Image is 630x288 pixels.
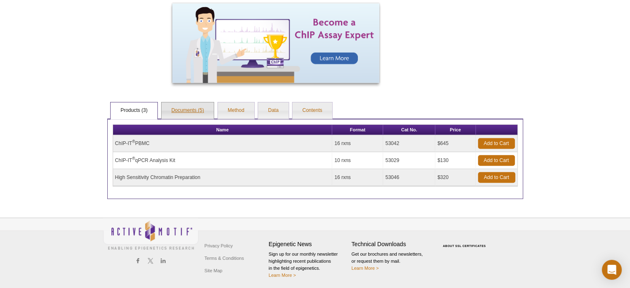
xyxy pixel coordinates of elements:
a: Add to Cart [478,138,515,149]
h4: Epigenetic News [269,241,348,248]
a: Products (3) [111,102,157,119]
td: 53042 [383,135,435,152]
td: High Sensitivity Chromatin Preparation [113,169,333,186]
th: Cat No. [383,125,435,135]
a: ABOUT SSL CERTIFICATES [443,244,486,247]
a: Privacy Policy [203,240,235,252]
a: Add to Cart [478,172,515,183]
th: Format [332,125,383,135]
img: Become a ChIP Assay Expert [172,3,379,83]
p: Get our brochures and newsletters, or request them by mail. [352,251,430,272]
td: $645 [435,135,476,152]
td: 53029 [383,152,435,169]
td: 16 rxns [332,169,383,186]
h4: Technical Downloads [352,241,430,248]
a: Site Map [203,264,224,277]
a: Learn More > [352,266,379,271]
td: 10 rxns [332,152,383,169]
table: Click to Verify - This site chose Symantec SSL for secure e-commerce and confidential communicati... [434,232,497,251]
td: 53046 [383,169,435,186]
td: ChIP-IT PBMC [113,135,333,152]
a: Terms & Conditions [203,252,246,264]
a: Contents [292,102,332,119]
th: Price [435,125,476,135]
div: Open Intercom Messenger [602,260,622,280]
td: ChIP-IT qPCR Analysis Kit [113,152,333,169]
td: $130 [435,152,476,169]
p: Sign up for our monthly newsletter highlighting recent publications in the field of epigenetics. [269,251,348,279]
img: Active Motif, [103,218,198,252]
td: 16 rxns [332,135,383,152]
th: Name [113,125,333,135]
sup: ® [132,156,135,161]
a: Add to Cart [478,155,515,166]
a: Learn More > [269,273,296,278]
sup: ® [132,139,135,144]
a: Data [258,102,288,119]
a: Method [218,102,254,119]
td: $320 [435,169,476,186]
a: Documents (5) [162,102,214,119]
